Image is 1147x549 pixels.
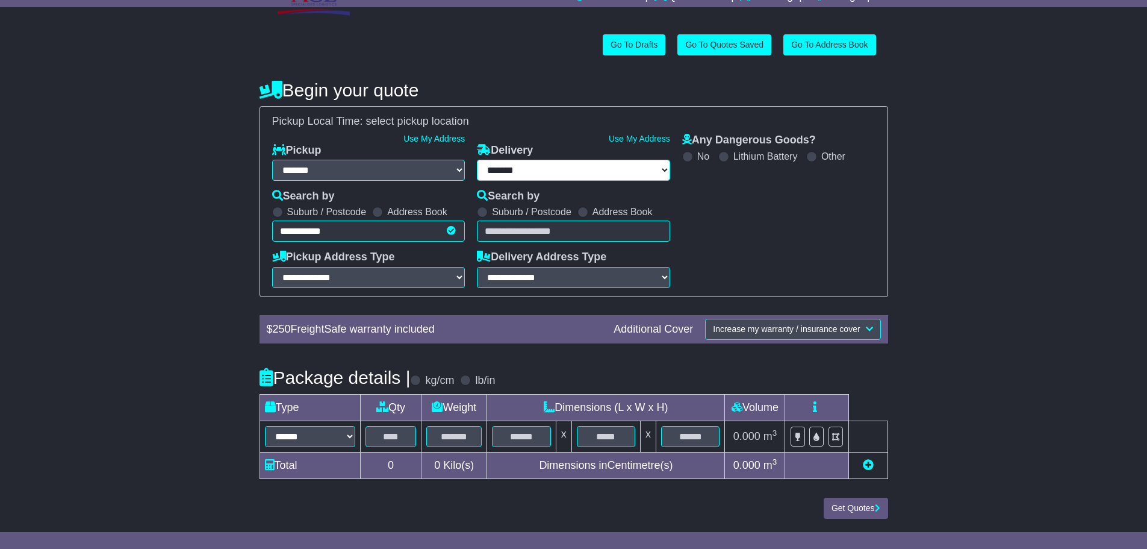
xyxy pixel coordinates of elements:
label: Delivery [477,144,533,157]
label: Lithium Battery [733,151,798,162]
span: 0.000 [733,459,760,471]
div: Additional Cover [608,323,699,336]
a: Go To Address Book [783,34,875,55]
td: Dimensions in Centimetre(s) [487,452,725,478]
sup: 3 [772,457,777,466]
td: 0 [360,452,421,478]
label: Other [821,151,845,162]
div: Pickup Local Time: [266,115,881,128]
label: Address Book [387,206,447,218]
label: kg/cm [425,374,454,387]
h4: Package details | [260,368,411,387]
span: 250 [273,323,291,335]
a: Add new item [863,459,874,471]
td: Type [260,394,360,421]
td: Kilo(s) [421,452,487,478]
span: m [763,430,777,442]
label: Search by [272,190,335,203]
label: Suburb / Postcode [492,206,571,218]
a: Use My Address [609,134,670,143]
span: select pickup location [366,115,469,127]
span: 0.000 [733,430,760,442]
h4: Begin your quote [260,80,888,100]
label: Delivery Address Type [477,251,606,264]
td: x [641,421,656,452]
label: Search by [477,190,539,203]
a: Go To Drafts [603,34,665,55]
td: Weight [421,394,487,421]
label: Pickup Address Type [272,251,395,264]
label: lb/in [475,374,495,387]
td: Volume [725,394,785,421]
label: Any Dangerous Goods? [682,134,816,147]
span: 0 [434,459,440,471]
a: Use My Address [403,134,465,143]
td: Qty [360,394,421,421]
span: m [763,459,777,471]
label: Pickup [272,144,322,157]
button: Increase my warranty / insurance cover [705,319,880,340]
td: Dimensions (L x W x H) [487,394,725,421]
sup: 3 [772,428,777,438]
td: Total [260,452,360,478]
div: $ FreightSafe warranty included [261,323,608,336]
a: Go To Quotes Saved [677,34,771,55]
label: Address Book [592,206,653,218]
td: x [556,421,571,452]
span: Increase my warranty / insurance cover [713,324,860,334]
label: No [697,151,709,162]
button: Get Quotes [824,498,888,519]
label: Suburb / Postcode [287,206,367,218]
